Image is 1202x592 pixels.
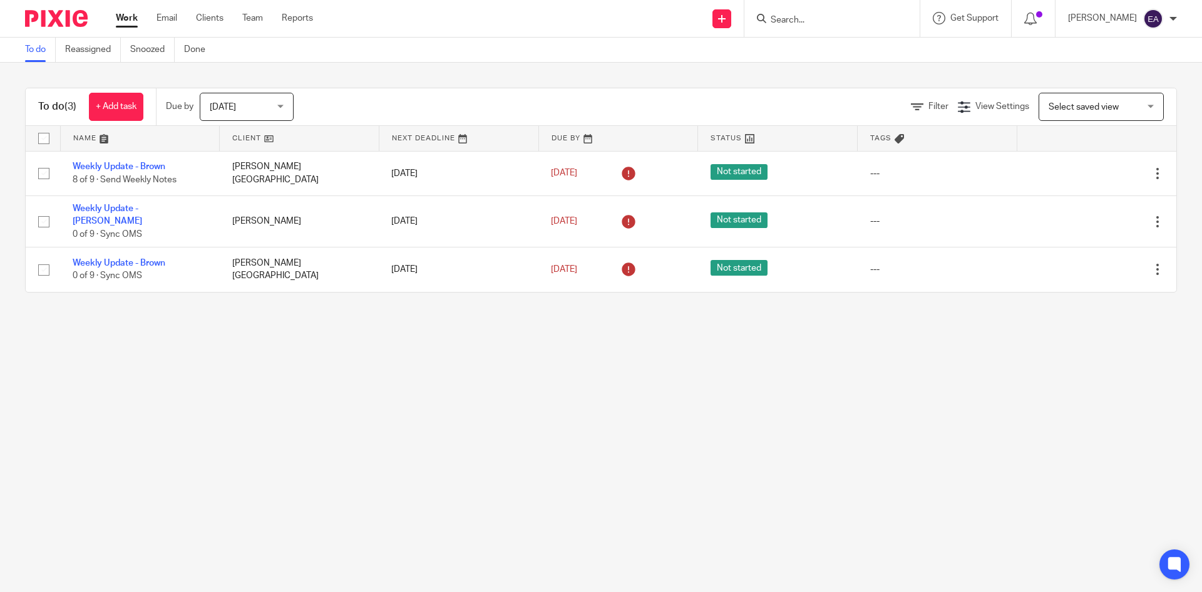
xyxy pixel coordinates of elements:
p: [PERSON_NAME] [1068,12,1137,24]
a: Reassigned [65,38,121,62]
span: Get Support [950,14,999,23]
span: Not started [711,164,768,180]
a: + Add task [89,93,143,121]
a: Team [242,12,263,24]
span: 0 of 9 · Sync OMS [73,230,142,239]
span: Select saved view [1049,103,1119,112]
span: [DATE] [551,169,577,178]
a: Reports [282,12,313,24]
img: Pixie [25,10,88,27]
span: Tags [870,135,891,142]
div: --- [870,215,1005,227]
td: [DATE] [379,247,538,292]
td: [DATE] [379,151,538,195]
a: Weekly Update - Brown [73,162,165,171]
span: [DATE] [210,103,236,112]
span: Filter [928,102,948,111]
input: Search [769,15,882,26]
span: [DATE] [551,265,577,274]
td: [PERSON_NAME][GEOGRAPHIC_DATA] [220,247,379,292]
span: 0 of 9 · Sync OMS [73,271,142,280]
a: Done [184,38,215,62]
span: Not started [711,260,768,276]
a: Weekly Update - Brown [73,259,165,267]
td: [PERSON_NAME][GEOGRAPHIC_DATA] [220,151,379,195]
a: Work [116,12,138,24]
p: Due by [166,100,193,113]
td: [PERSON_NAME] [220,195,379,247]
a: Email [157,12,177,24]
span: View Settings [975,102,1029,111]
td: [DATE] [379,195,538,247]
img: svg%3E [1143,9,1163,29]
a: Clients [196,12,223,24]
a: Weekly Update - [PERSON_NAME] [73,204,142,226]
h1: To do [38,100,76,113]
span: Not started [711,212,768,228]
div: --- [870,167,1005,180]
a: Snoozed [130,38,175,62]
span: (3) [64,101,76,112]
span: [DATE] [551,217,577,226]
a: To do [25,38,56,62]
div: --- [870,263,1005,276]
span: 8 of 9 · Send Weekly Notes [73,175,177,184]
